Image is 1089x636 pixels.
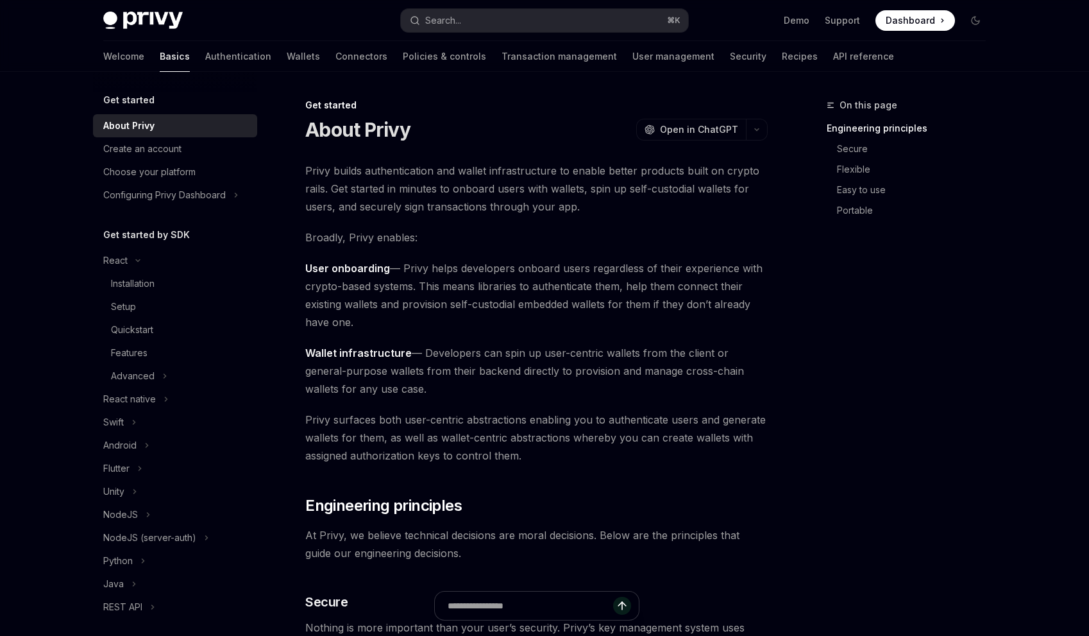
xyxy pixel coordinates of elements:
div: Installation [111,276,155,291]
button: Search...⌘K [401,9,688,32]
button: Toggle dark mode [965,10,986,31]
span: Privy surfaces both user-centric abstractions enabling you to authenticate users and generate wal... [305,411,768,465]
span: Open in ChatGPT [660,123,738,136]
a: Engineering principles [827,118,996,139]
a: User management [632,41,714,72]
button: Open in ChatGPT [636,119,746,141]
div: Swift [103,415,124,430]
a: Quickstart [93,318,257,341]
a: Choose your platform [93,160,257,184]
div: About Privy [103,118,155,133]
a: Transaction management [502,41,617,72]
div: Create an account [103,141,181,157]
div: Features [111,345,148,361]
a: Installation [93,272,257,295]
span: — Privy helps developers onboard users regardless of their experience with crypto-based systems. ... [305,259,768,331]
img: dark logo [103,12,183,30]
strong: Wallet infrastructure [305,347,412,359]
a: About Privy [93,114,257,137]
a: Connectors [335,41,387,72]
a: Portable [837,200,996,221]
h5: Get started [103,92,155,108]
span: — Developers can spin up user-centric wallets from the client or general-purpose wallets from the... [305,344,768,398]
a: Authentication [205,41,271,72]
div: REST API [103,599,142,615]
a: Support [825,14,860,27]
div: Advanced [111,368,155,384]
div: Android [103,438,137,453]
div: React native [103,391,156,407]
a: Demo [784,14,809,27]
div: Search... [425,13,461,28]
a: Dashboard [875,10,955,31]
a: Policies & controls [403,41,486,72]
a: Welcome [103,41,144,72]
h5: Get started by SDK [103,227,190,243]
div: Setup [111,299,136,314]
div: NodeJS (server-auth) [103,530,196,546]
div: Unity [103,484,124,499]
a: Basics [160,41,190,72]
h1: About Privy [305,118,410,141]
div: NodeJS [103,507,138,522]
div: Choose your platform [103,164,196,180]
span: Engineering principles [305,495,462,516]
div: Java [103,576,124,592]
a: API reference [833,41,894,72]
div: Python [103,553,133,569]
div: React [103,253,128,268]
span: Broadly, Privy enables: [305,228,768,246]
span: ⌘ K [667,15,680,26]
a: Security [730,41,766,72]
a: Features [93,341,257,365]
span: On this page [840,98,897,113]
span: Privy builds authentication and wallet infrastructure to enable better products built on crypto r... [305,162,768,216]
div: Flutter [103,461,130,476]
a: Easy to use [837,180,996,200]
a: Wallets [287,41,320,72]
a: Setup [93,295,257,318]
button: Send message [613,597,631,615]
div: Configuring Privy Dashboard [103,187,226,203]
a: Secure [837,139,996,159]
span: At Privy, we believe technical decisions are moral decisions. Below are the principles that guide... [305,526,768,562]
a: Recipes [782,41,818,72]
div: Get started [305,99,768,112]
strong: User onboarding [305,262,390,275]
div: Quickstart [111,322,153,338]
span: Dashboard [886,14,935,27]
a: Flexible [837,159,996,180]
a: Create an account [93,137,257,160]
